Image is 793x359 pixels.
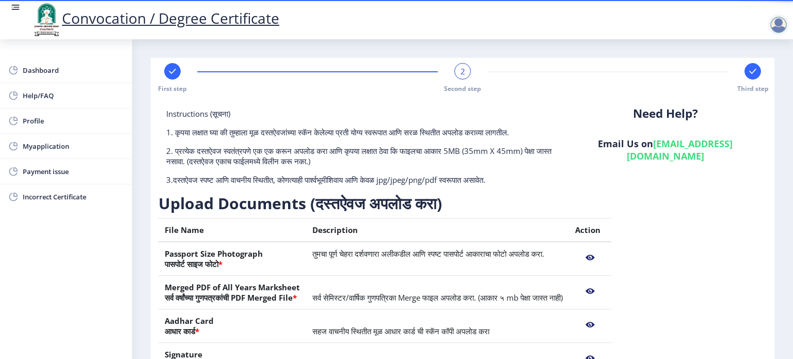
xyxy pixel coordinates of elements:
[23,115,124,127] span: Profile
[306,218,569,242] th: Description
[569,218,611,242] th: Action
[575,282,605,301] nb-action: View File
[306,242,569,276] td: तुमचा पूर्ण चेहरा दर्शवणारा अलीकडील आणि स्पष्ट पासपोर्ट आकाराचा फोटो अपलोड करा.
[158,242,306,276] th: Passport Size Photograph पासपोर्ट साइज फोटो
[575,316,605,334] nb-action: View File
[23,165,124,178] span: Payment issue
[166,108,230,119] span: Instructions (सूचना)
[166,175,556,185] p: 3.दस्तऐवज स्पष्ट आणि वाचनीय स्थितीत, कोणत्याही पार्श्वभूमीशिवाय आणि केवळ jpg/jpeg/png/pdf स्वरूपा...
[31,2,62,37] img: logo
[158,218,306,242] th: File Name
[444,84,481,93] span: Second step
[627,137,733,162] a: [EMAIL_ADDRESS][DOMAIN_NAME]
[737,84,769,93] span: Third step
[312,326,489,336] span: सहज वाचनीय स्थितीत मूळ आधार कार्ड ची स्कॅन कॉपी अपलोड करा
[158,309,306,343] th: Aadhar Card आधार कार्ड
[461,66,465,76] span: 2
[312,292,563,303] span: सर्व सेमिस्टर/वार्षिक गुणपत्रिका Merge फाइल अपलोड करा. (आकार ५ mb पेक्षा जास्त नाही)
[23,191,124,203] span: Incorrect Certificate
[572,137,759,162] h6: Email Us on
[23,140,124,152] span: Myapplication
[166,127,556,137] p: 1. कृपया लक्षात घ्या की तुम्हाला मूळ दस्तऐवजांच्या स्कॅन केलेल्या प्रती योग्य स्वरूपात आणि सरळ स्...
[158,84,187,93] span: First step
[633,105,698,121] b: Need Help?
[31,8,279,28] a: Convocation / Degree Certificate
[23,64,124,76] span: Dashboard
[158,193,636,214] h3: Upload Documents (दस्तऐवज अपलोड करा)
[158,276,306,309] th: Merged PDF of All Years Marksheet सर्व वर्षांच्या गुणपत्रकांची PDF Merged File
[23,89,124,102] span: Help/FAQ
[166,146,556,166] p: 2. प्रत्येक दस्तऐवज स्वतंत्रपणे एक एक करून अपलोड करा आणि कृपया लक्षात ठेवा कि फाइलचा आकार 5MB (35...
[575,248,605,267] nb-action: View File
